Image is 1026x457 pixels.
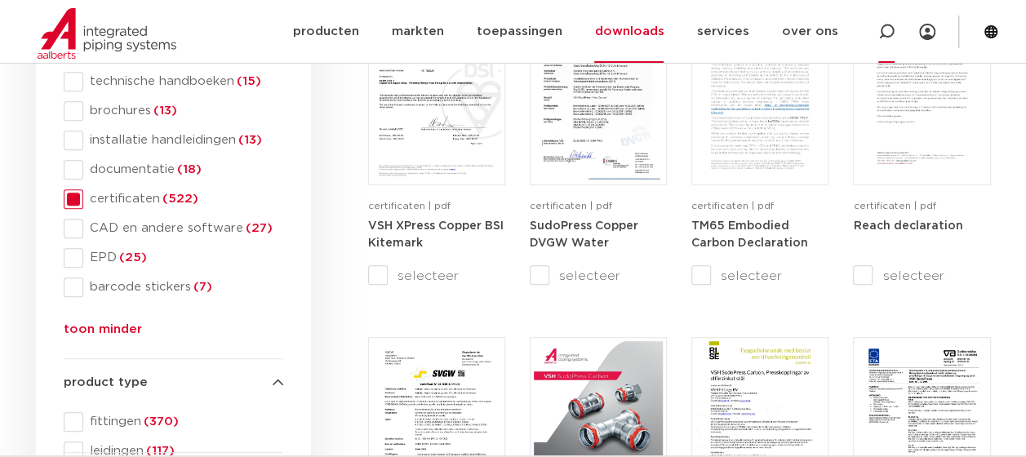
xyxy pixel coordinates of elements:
div: technische handboeken(15) [64,72,283,91]
label: selecteer [691,266,828,286]
span: certificaten | pdf [691,201,774,211]
div: certificaten(522) [64,189,283,209]
div: barcode stickers(7) [64,277,283,297]
span: (13) [236,134,262,146]
img: XPress_Koper_BSI_KM789225-1-pdf.jpg [372,5,501,181]
a: VSH XPress Copper BSI Kitemark [368,220,504,250]
span: (18) [175,163,202,175]
div: fittingen(370) [64,412,283,432]
span: certificaten [83,191,283,207]
span: (25) [117,251,147,264]
span: (15) [234,75,261,87]
span: certificaten | pdf [368,201,451,211]
a: Reach declaration [853,220,962,232]
span: documentatie [83,162,283,178]
a: SudoPress Copper DVGW Water [530,220,638,250]
span: (117) [144,445,175,457]
a: TM65 Embodied Carbon Declaration [691,220,808,250]
span: CAD en andere software [83,220,283,237]
span: installatie handleidingen [83,132,283,149]
label: selecteer [853,266,990,286]
label: selecteer [530,266,667,286]
span: fittingen [83,414,283,430]
img: SudoPress_Koper_DVGW_Water_20210220-1-pdf.jpg [534,5,663,181]
div: brochures(13) [64,101,283,121]
img: TM65-Embodied-Carbon-Declaration-1-pdf.jpg [695,5,824,181]
span: certificaten | pdf [853,201,935,211]
span: (13) [151,104,177,117]
span: (522) [160,193,198,205]
img: Reach-declaration-1-pdf.jpg [857,5,986,181]
div: installatie handleidingen(13) [64,131,283,150]
label: selecteer [368,266,505,286]
div: CAD en andere software(27) [64,219,283,238]
span: EPD [83,250,283,266]
span: brochures [83,103,283,119]
span: (27) [243,222,273,234]
span: certificaten | pdf [530,201,612,211]
button: toon minder [64,320,142,346]
span: (7) [191,281,212,293]
span: barcode stickers [83,279,283,295]
span: technische handboeken [83,73,283,90]
div: EPD(25) [64,248,283,268]
div: documentatie(18) [64,160,283,180]
h4: product type [64,373,283,393]
span: (370) [141,415,179,428]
